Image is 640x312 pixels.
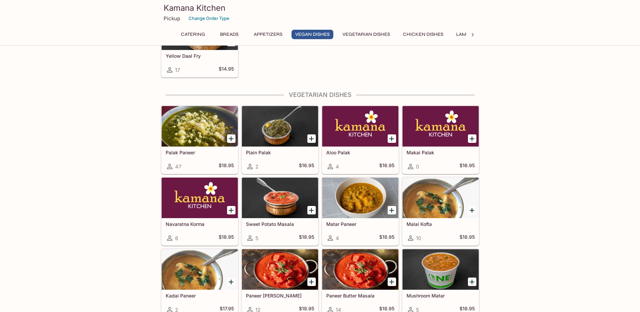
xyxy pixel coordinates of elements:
[402,106,479,174] a: Makai Palak0$16.95
[227,206,235,214] button: Add Navaratna Korma
[219,162,234,171] h5: $18.95
[299,162,314,171] h5: $16.95
[322,106,398,147] div: Aloo Palak
[326,221,394,227] h5: Matar Paneer
[402,178,479,218] div: Malai Kofta
[246,150,314,155] h5: Plain Palak
[175,163,181,170] span: 47
[388,134,396,143] button: Add Aloo Palak
[227,278,235,286] button: Add Kadai Paneer
[388,278,396,286] button: Add Paneer Butter Masala
[219,234,234,242] h5: $18.95
[388,206,396,214] button: Add Matar Paneer
[339,30,394,39] button: Vegetarian Dishes
[307,206,316,214] button: Add Sweet Potato Masala
[219,66,234,74] h5: $14.95
[242,249,318,290] div: Paneer Tikka Masala
[175,67,180,73] span: 17
[227,134,235,143] button: Add Palak Paneer
[186,13,232,24] button: Change Order Type
[407,221,475,227] h5: Malai Kofta
[326,150,394,155] h5: Aloo Palak
[177,30,209,39] button: Catering
[242,177,318,245] a: Sweet Potato Masala5$18.95
[322,106,399,174] a: Aloo Palak4$16.95
[242,106,318,174] a: Plain Palak2$16.95
[214,30,245,39] button: Breads
[416,163,419,170] span: 0
[299,234,314,242] h5: $18.95
[402,106,479,147] div: Makai Palak
[336,235,339,241] span: 4
[246,293,314,298] h5: Paneer [PERSON_NAME]
[416,235,421,241] span: 10
[322,249,398,290] div: Paneer Butter Masala
[164,3,477,13] h3: Kamana Kitchen
[322,177,399,245] a: Matar Paneer4$18.95
[162,249,238,290] div: Kadai Paneer
[164,15,180,22] p: Pickup
[166,53,234,59] h5: Yellow Daal Fry
[161,91,479,99] h4: Vegetarian Dishes
[336,163,339,170] span: 4
[407,293,475,298] h5: Mushroom Matar
[468,134,476,143] button: Add Makai Palak
[166,293,234,298] h5: Kadai Paneer
[246,221,314,227] h5: Sweet Potato Masala
[166,221,234,227] h5: Navaratna Korma
[242,106,318,147] div: Plain Palak
[162,178,238,218] div: Navaratna Korma
[162,106,238,147] div: Palak Paneer
[242,178,318,218] div: Sweet Potato Masala
[161,106,238,174] a: Palak Paneer47$18.95
[399,30,447,39] button: Chicken Dishes
[402,249,479,290] div: Mushroom Matar
[468,278,476,286] button: Add Mushroom Matar
[250,30,286,39] button: Appetizers
[161,177,238,245] a: Navaratna Korma6$18.95
[407,150,475,155] h5: Makai Palak
[468,206,476,214] button: Add Malai Kofta
[307,278,316,286] button: Add Paneer Tikka Masala
[175,235,178,241] span: 6
[162,9,238,50] div: Yellow Daal Fry
[452,30,491,39] button: Lamb Dishes
[379,234,394,242] h5: $18.95
[166,150,234,155] h5: Palak Paneer
[255,163,258,170] span: 2
[460,162,475,171] h5: $16.95
[255,235,258,241] span: 5
[402,177,479,245] a: Malai Kofta10$18.95
[460,234,475,242] h5: $18.95
[307,134,316,143] button: Add Plain Palak
[322,178,398,218] div: Matar Paneer
[326,293,394,298] h5: Paneer Butter Masala
[379,162,394,171] h5: $16.95
[291,30,333,39] button: Vegan Dishes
